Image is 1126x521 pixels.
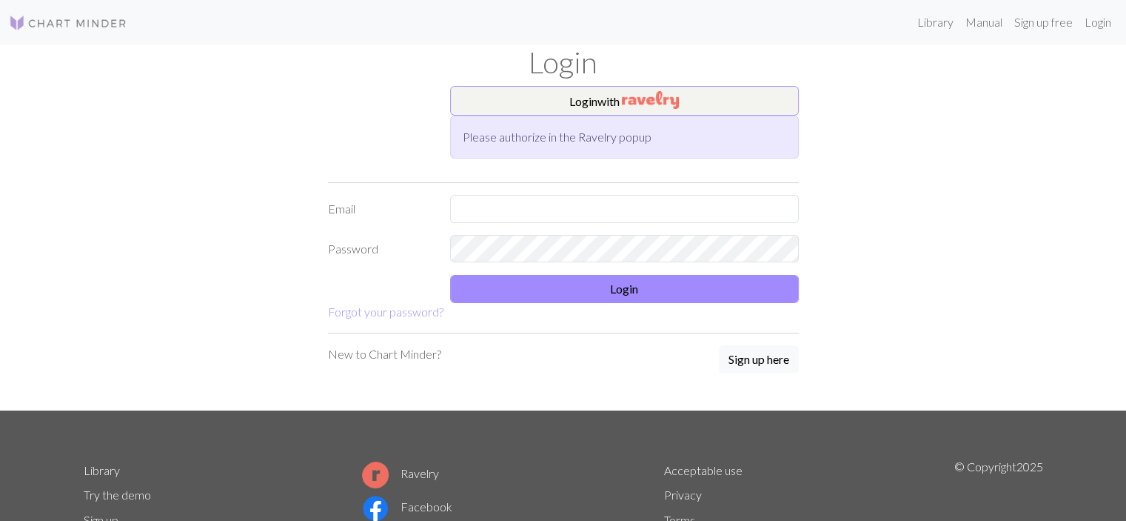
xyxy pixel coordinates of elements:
a: Acceptable use [664,463,743,477]
label: Email [319,195,441,223]
a: Manual [959,7,1008,37]
a: Ravelry [362,466,439,480]
a: Facebook [362,500,452,514]
a: Sign up free [1008,7,1079,37]
a: Library [84,463,120,477]
p: New to Chart Minder? [328,345,441,363]
a: Try the demo [84,488,151,502]
a: Library [911,7,959,37]
img: Ravelry [622,91,679,109]
button: Login [450,275,799,303]
a: Sign up here [719,345,799,375]
h1: Login [75,44,1052,80]
div: Please authorize in the Ravelry popup [450,116,799,159]
a: Forgot your password? [328,305,443,319]
button: Sign up here [719,345,799,374]
button: Loginwith [450,86,799,116]
a: Privacy [664,488,702,502]
label: Password [319,235,441,263]
img: Logo [9,14,127,32]
img: Ravelry logo [362,462,389,488]
a: Login [1079,7,1117,37]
